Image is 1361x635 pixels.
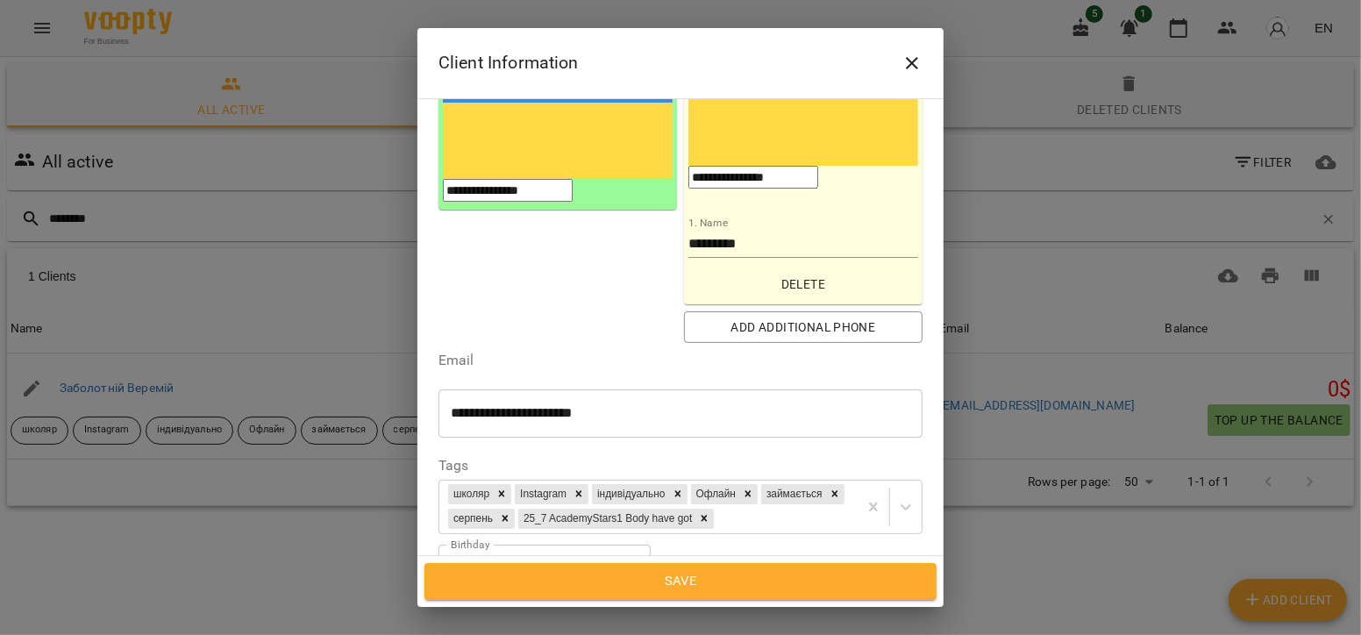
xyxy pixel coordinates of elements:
[691,484,739,504] div: Офлайн
[761,484,825,504] div: займається
[695,274,911,295] span: Delete
[518,509,695,529] div: 25_7 AcademyStars1 Body have got
[448,509,495,529] div: серпень
[684,311,923,343] button: Add additional phone
[448,484,492,504] div: школяр
[688,268,918,300] button: Delete
[698,317,909,338] span: Add additional phone
[443,26,673,180] img: Ukraine
[891,42,933,84] button: Close
[515,484,569,504] div: Instagram
[592,484,667,504] div: індивідуально
[688,218,728,228] label: 1. Name
[438,459,923,473] label: Tags
[438,49,579,76] h6: Client Information
[444,570,917,593] span: Save
[424,563,937,600] button: Save
[438,353,923,367] label: Email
